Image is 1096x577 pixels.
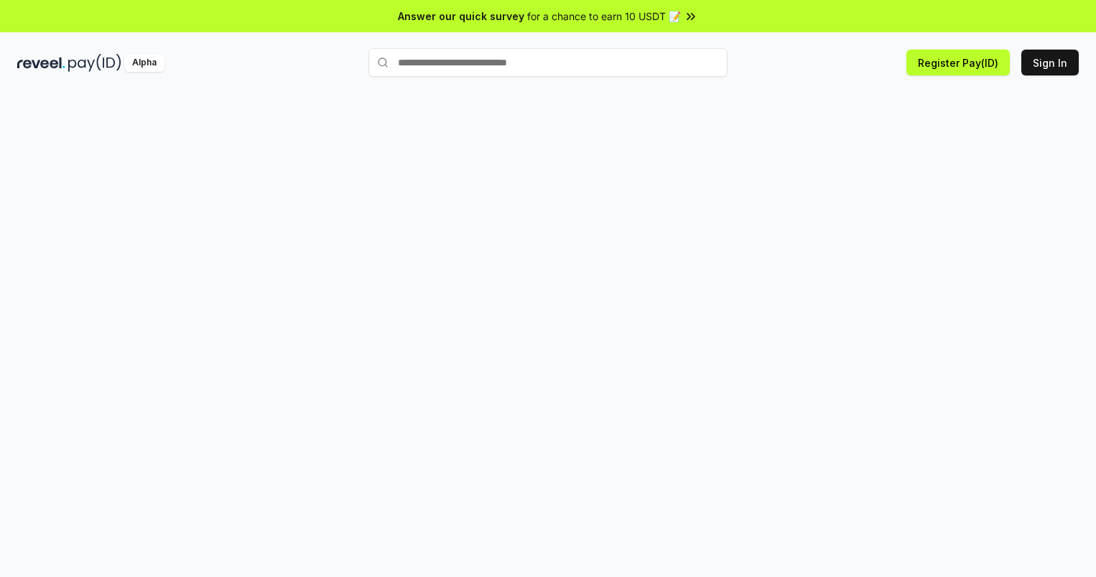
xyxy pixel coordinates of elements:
[527,9,681,24] span: for a chance to earn 10 USDT 📝
[1021,50,1079,75] button: Sign In
[124,54,164,72] div: Alpha
[68,54,121,72] img: pay_id
[398,9,524,24] span: Answer our quick survey
[17,54,65,72] img: reveel_dark
[906,50,1010,75] button: Register Pay(ID)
